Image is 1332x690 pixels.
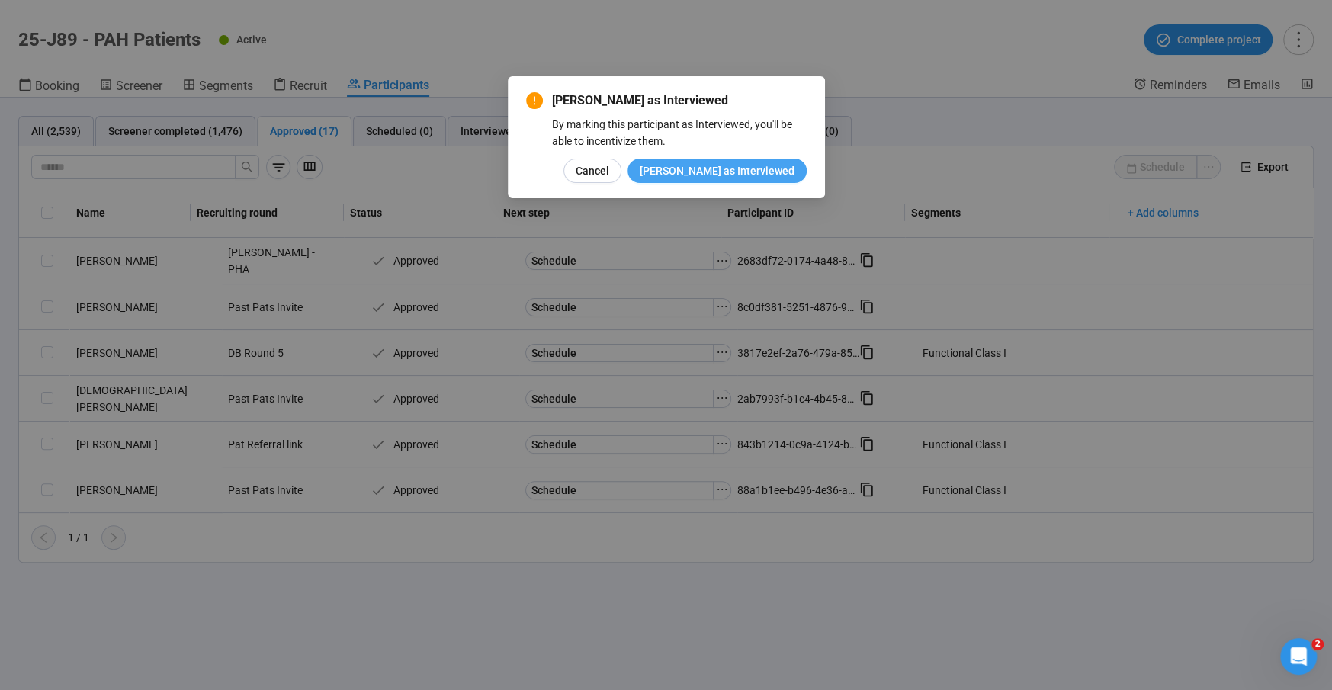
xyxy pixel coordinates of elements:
span: exclamation-circle [526,92,543,109]
div: By marking this participant as Interviewed, you'll be able to incentivize them. [552,116,807,149]
span: 2 [1311,638,1324,650]
span: Cancel [576,162,609,179]
button: [PERSON_NAME] as Interviewed [627,159,807,183]
span: [PERSON_NAME] as Interviewed [552,91,807,110]
span: [PERSON_NAME] as Interviewed [640,162,794,179]
button: Cancel [563,159,621,183]
iframe: Intercom live chat [1280,638,1317,675]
